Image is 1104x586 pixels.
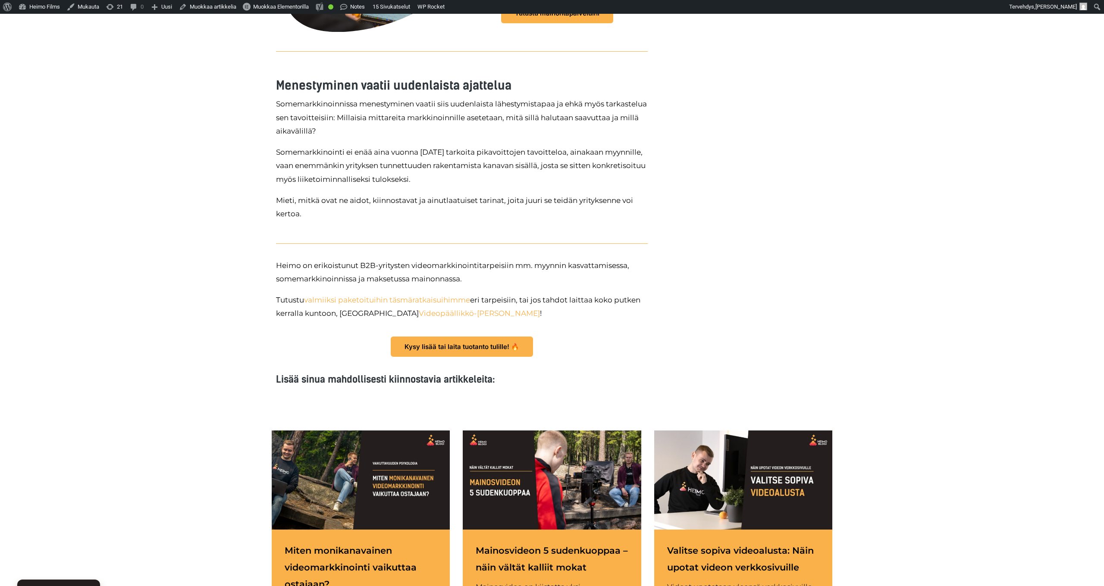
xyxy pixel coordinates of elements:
[667,542,819,576] a: Valitse sopiva videoalusta: Näin upotat videon verkkosivuille
[328,4,333,9] div: Hyvä
[391,337,533,357] a: Kysy lisää tai laita tuotanto tulille! 🔥
[463,430,641,530] a: Mainosvideon tuotannossa kannattaa huomioida muutama tärkeä seikka.
[654,430,832,530] a: Valitse sopiva videoalusta videoiden upottamiseen verkkosivuille.
[419,309,540,318] a: Videopäällikkö-[PERSON_NAME]
[515,10,599,16] span: Tutustu mainontapalveluihi
[276,97,648,138] p: Somemarkkinoinnissa menestyminen vaatii siis uudenlaista lähestymistapaa ja ehkä myös tarkastelua...
[405,343,519,350] span: Kysy lisää tai laita tuotanto tulille! 🔥
[276,194,648,221] p: Mieti, mitkä ovat ne aidot, kiinnostavat ja ainutlaatuiset tarinat, joita juuri se teidän yrityks...
[276,78,648,93] h2: Menestyminen vaatii uudenlaista ajattelua
[272,430,450,530] a: Miten monikanavainen videomarkkinointi vaikuttaa ostajaan?
[276,146,648,187] p: Somemarkkinointi ei enää aina vuonna [DATE] tarkoita pikavoittojen tavoitteloa, ainakaan myynnill...
[1035,3,1077,10] span: [PERSON_NAME]
[276,374,648,385] h4: Lisää sinua mahdollisesti kiinnostavia artikkeleita:
[476,542,628,576] a: Mainosvideon 5 sudenkuoppaa – näin vältät kalliit mokat
[253,3,309,10] span: Muokkaa Elementorilla
[276,259,648,286] p: Heimo on erikoistunut B2B-yritysten videomarkkinointitarpeisiin mm. myynnin kasvattamisessa, some...
[276,293,648,321] p: Tutustu eri tarpeisiin, tai jos tahdot laittaa koko putken kerralla kuntoon, [GEOGRAPHIC_DATA] !
[304,296,470,304] a: valmiiksi paketoituihin täsmäratkaisuihimme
